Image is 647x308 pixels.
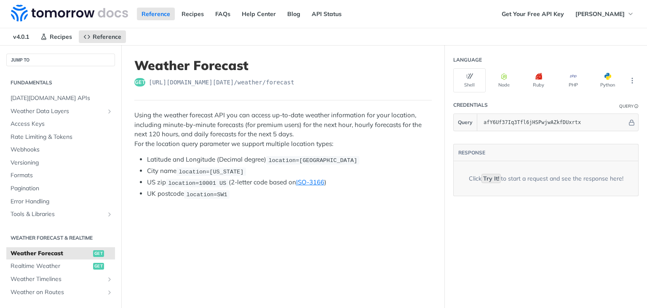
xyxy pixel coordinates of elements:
[11,171,113,180] span: Formats
[522,68,555,92] button: Ruby
[11,210,104,219] span: Tools & Libraries
[6,286,115,299] a: Weather on RoutesShow subpages for Weather on Routes
[296,178,324,186] a: ISO-3166
[6,195,115,208] a: Error Handling
[6,105,115,118] a: Weather Data LayersShow subpages for Weather Data Layers
[453,68,486,92] button: Shell
[454,114,477,131] button: Query
[11,133,113,141] span: Rate Limiting & Tokens
[211,8,235,20] a: FAQs
[6,92,115,105] a: [DATE][DOMAIN_NAME] APIs
[93,33,121,41] span: Reference
[6,169,115,182] a: Formats
[481,174,501,183] code: Try It!
[11,197,113,206] span: Error Handling
[147,166,432,176] li: City name
[11,146,113,154] span: Webhooks
[458,149,486,157] button: RESPONSE
[11,159,113,167] span: Versioning
[106,108,113,115] button: Show subpages for Weather Data Layers
[147,178,432,187] li: US zip (2-letter code based on )
[571,8,639,20] button: [PERSON_NAME]
[6,260,115,273] a: Realtime Weatherget
[626,74,639,87] button: More Languages
[106,276,113,283] button: Show subpages for Weather Timelines
[6,157,115,169] a: Versioning
[6,273,115,286] a: Weather TimelinesShow subpages for Weather Timelines
[11,94,113,103] span: [DATE][DOMAIN_NAME] APIs
[137,8,175,20] a: Reference
[11,107,104,116] span: Weather Data Layers
[6,118,115,130] a: Access Keys
[6,208,115,221] a: Tools & LibrariesShow subpages for Tools & Libraries
[266,156,359,165] code: location=[GEOGRAPHIC_DATA]
[106,289,113,296] button: Show subpages for Weather on Routes
[575,10,625,18] span: [PERSON_NAME]
[458,119,473,126] span: Query
[634,104,639,108] i: Information
[619,103,634,109] div: Query
[557,68,589,92] button: PHP
[134,111,432,149] p: Using the weather forecast API you can access up-to-date weather information for your location, i...
[166,179,229,187] code: location=10001 US
[6,79,115,86] h2: Fundamentals
[591,68,624,92] button: Python
[6,54,115,66] button: JUMP TO
[149,78,294,86] span: https://api.tomorrow.io/v4/weather/forecast
[619,103,639,109] div: QueryInformation
[8,30,34,43] span: v4.0.1
[11,262,91,270] span: Realtime Weather
[147,155,432,165] li: Latitude and Longitude (Decimal degree)
[283,8,305,20] a: Blog
[147,189,432,199] li: UK postcode
[36,30,77,43] a: Recipes
[11,288,104,297] span: Weather on Routes
[106,211,113,218] button: Show subpages for Tools & Libraries
[488,68,520,92] button: Node
[11,275,104,284] span: Weather Timelines
[184,190,230,199] code: location=SW1
[497,8,569,20] a: Get Your Free API Key
[11,184,113,193] span: Pagination
[6,143,115,156] a: Webhooks
[453,56,482,64] div: Language
[79,30,126,43] a: Reference
[6,182,115,195] a: Pagination
[93,250,104,257] span: get
[237,8,281,20] a: Help Center
[307,8,346,20] a: API Status
[177,8,209,20] a: Recipes
[11,5,128,22] img: Tomorrow.io Weather API Docs
[134,78,145,86] span: get
[6,234,115,242] h2: Weather Forecast & realtime
[11,120,113,128] span: Access Keys
[11,249,91,258] span: Weather Forecast
[628,77,636,84] svg: More ellipsis
[469,174,623,183] div: Click to start a request and see the response here!
[453,101,488,109] div: Credentials
[6,247,115,260] a: Weather Forecastget
[6,131,115,143] a: Rate Limiting & Tokens
[479,114,627,131] input: apikey
[627,118,636,127] button: Hide
[176,168,246,176] code: location=[US_STATE]
[134,58,432,73] h1: Weather Forecast
[50,33,72,41] span: Recipes
[93,263,104,270] span: get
